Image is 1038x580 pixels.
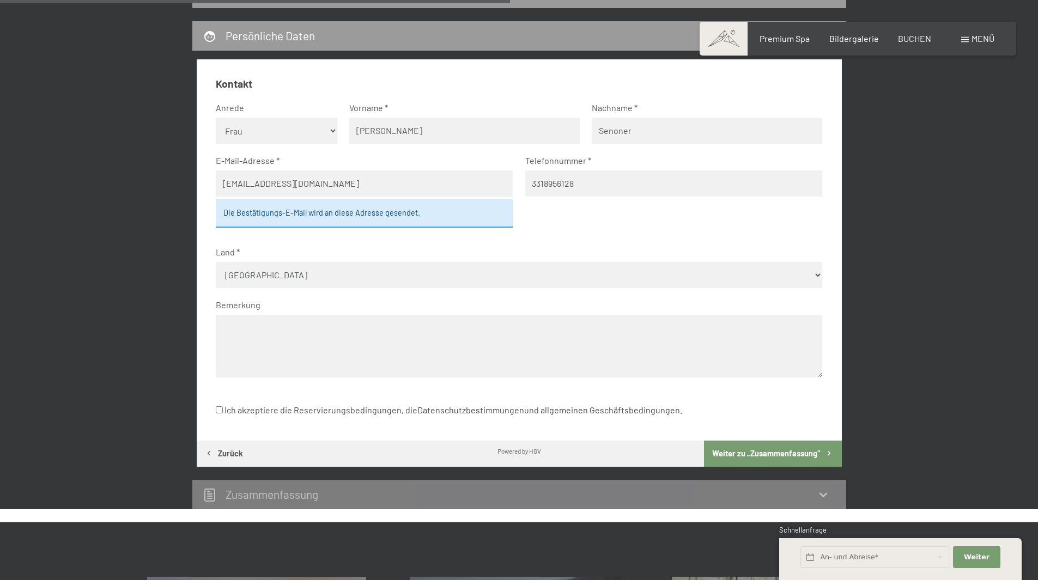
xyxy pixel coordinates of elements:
[216,77,252,91] legend: Kontakt
[216,299,814,311] label: Bemerkung
[216,199,513,227] div: Die Bestätigungs-E-Mail wird an diese Adresse gesendet.
[417,405,524,415] a: Datenschutzbestimmungen
[898,33,931,44] a: BUCHEN
[216,170,513,197] input: Bitte auf Tippfehler acht geben
[216,155,504,167] label: E-Mail-Adresse
[779,526,827,534] span: Schnellanfrage
[592,102,814,114] label: Nachname
[216,406,223,413] input: Ich akzeptiere die Reservierungsbedingungen, dieDatenschutzbestimmungenund allgemeinen Geschäftsb...
[197,441,251,467] button: Zurück
[964,552,990,562] span: Weiter
[541,405,680,415] a: allgemeinen Geschäftsbedingungen
[497,447,541,455] div: Powered by HGV
[972,33,994,44] span: Menü
[704,441,841,467] button: Weiter zu „Zusammen­fassung“
[216,102,329,114] label: Anrede
[349,102,571,114] label: Vorname
[525,155,814,167] label: Telefonnummer
[953,546,1000,569] button: Weiter
[226,487,318,501] h2: Zusammen­fassung
[760,33,810,44] a: Premium Spa
[226,29,315,42] h2: Persönliche Daten
[216,246,814,258] label: Land
[216,400,682,420] label: Ich akzeptiere die Reservierungsbedingungen, die und .
[829,33,879,44] a: Bildergalerie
